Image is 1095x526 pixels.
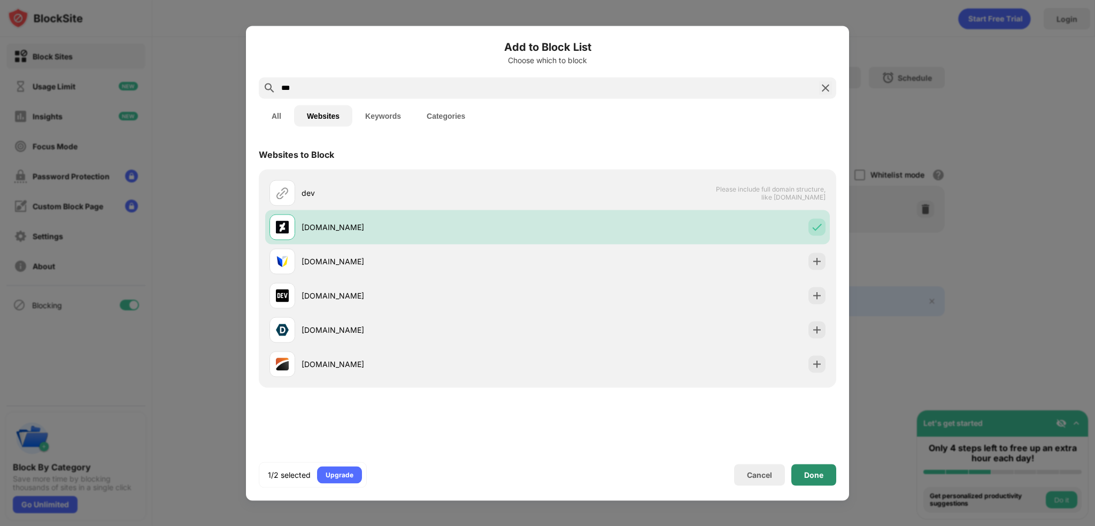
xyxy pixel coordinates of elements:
img: favicons [276,220,289,233]
div: 1/2 selected [268,469,311,480]
div: [DOMAIN_NAME] [302,324,547,336]
div: Upgrade [326,469,353,480]
img: url.svg [276,186,289,199]
div: Choose which to block [259,56,836,64]
button: Categories [414,105,478,126]
div: [DOMAIN_NAME] [302,359,547,370]
img: favicons [276,255,289,268]
img: favicons [276,289,289,302]
button: Keywords [352,105,414,126]
span: Please include full domain structure, like [DOMAIN_NAME] [715,185,826,201]
img: search.svg [263,81,276,94]
img: favicons [276,323,289,336]
div: Cancel [747,470,772,479]
img: search-close [819,81,832,94]
button: All [259,105,294,126]
div: [DOMAIN_NAME] [302,256,547,267]
div: [DOMAIN_NAME] [302,290,547,301]
button: Websites [294,105,352,126]
div: [DOMAIN_NAME] [302,222,547,233]
h6: Add to Block List [259,39,836,55]
div: Websites to Block [259,149,334,159]
img: favicons [276,357,289,370]
div: dev [302,187,547,199]
div: Done [804,470,823,479]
